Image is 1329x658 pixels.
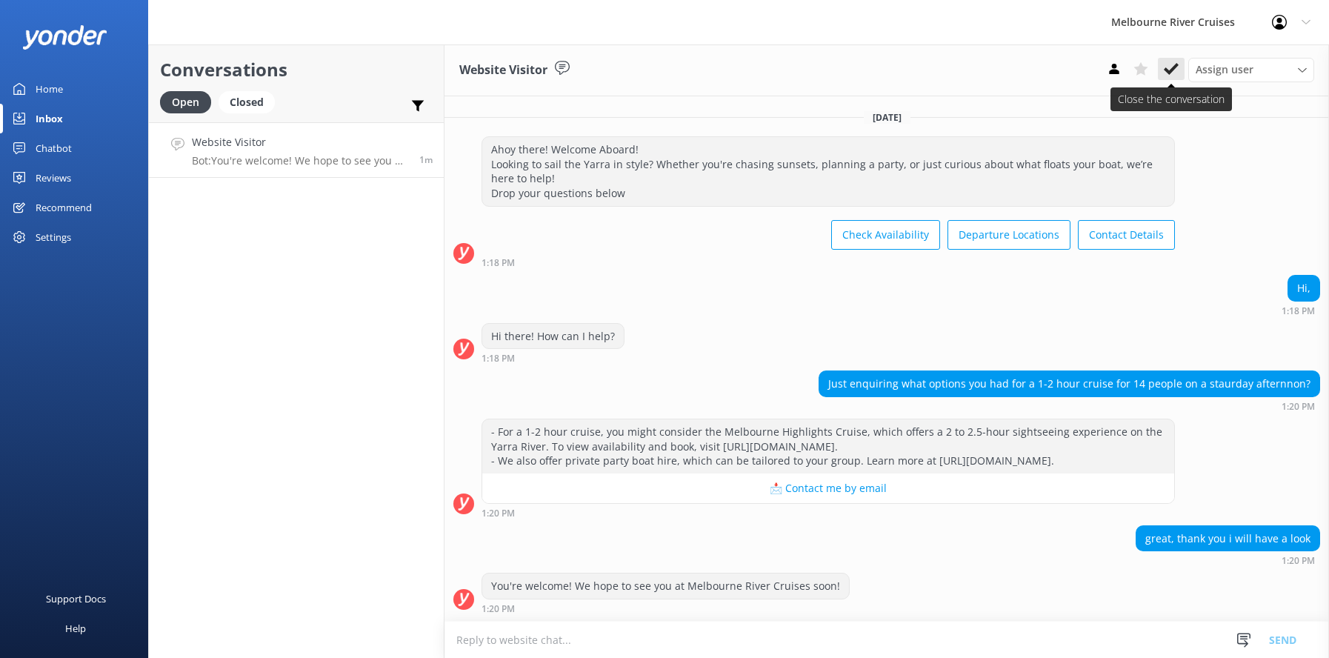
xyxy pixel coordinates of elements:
[36,74,63,104] div: Home
[149,122,444,178] a: Website VisitorBot:You're welcome! We hope to see you at Melbourne River Cruises soon!1m
[36,163,71,193] div: Reviews
[819,401,1320,411] div: Aug 28 2025 01:20pm (UTC +10:00) Australia/Sydney
[482,473,1174,503] button: 📩 Contact me by email
[22,25,107,50] img: yonder-white-logo.png
[482,603,850,614] div: Aug 28 2025 01:20pm (UTC +10:00) Australia/Sydney
[160,91,211,113] div: Open
[482,324,624,349] div: Hi there! How can I help?
[219,91,275,113] div: Closed
[1136,526,1319,551] div: great, thank you i will have a look
[192,154,408,167] p: Bot: You're welcome! We hope to see you at Melbourne River Cruises soon!
[160,93,219,110] a: Open
[482,257,1175,267] div: Aug 28 2025 01:18pm (UTC +10:00) Australia/Sydney
[947,220,1070,250] button: Departure Locations
[482,419,1174,473] div: - For a 1-2 hour cruise, you might consider the Melbourne Highlights Cruise, which offers a 2 to ...
[482,354,515,363] strong: 1:18 PM
[36,104,63,133] div: Inbox
[36,133,72,163] div: Chatbot
[482,574,849,599] div: You're welcome! We hope to see you at Melbourne River Cruises soon!
[1282,307,1315,316] strong: 1:18 PM
[192,134,408,150] h4: Website Visitor
[1282,556,1315,565] strong: 1:20 PM
[864,111,910,124] span: [DATE]
[36,193,92,222] div: Recommend
[1196,62,1253,78] span: Assign user
[36,222,71,252] div: Settings
[46,584,106,614] div: Support Docs
[160,56,433,84] h2: Conversations
[1078,220,1175,250] button: Contact Details
[482,259,515,267] strong: 1:18 PM
[1282,402,1315,411] strong: 1:20 PM
[219,93,282,110] a: Closed
[1136,555,1320,565] div: Aug 28 2025 01:20pm (UTC +10:00) Australia/Sydney
[482,508,1175,518] div: Aug 28 2025 01:20pm (UTC +10:00) Australia/Sydney
[65,614,86,643] div: Help
[482,353,624,363] div: Aug 28 2025 01:18pm (UTC +10:00) Australia/Sydney
[419,153,433,166] span: Aug 28 2025 01:20pm (UTC +10:00) Australia/Sydney
[459,61,547,80] h3: Website Visitor
[482,509,515,518] strong: 1:20 PM
[1188,58,1314,82] div: Assign User
[482,137,1174,205] div: Ahoy there! Welcome Aboard! Looking to sail the Yarra in style? Whether you're chasing sunsets, p...
[831,220,940,250] button: Check Availability
[1282,305,1320,316] div: Aug 28 2025 01:18pm (UTC +10:00) Australia/Sydney
[482,605,515,614] strong: 1:20 PM
[819,371,1319,396] div: Just enquiring what options you had for a 1-2 hour cruise for 14 people on a staurday afternnon?
[1288,276,1319,301] div: Hi,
